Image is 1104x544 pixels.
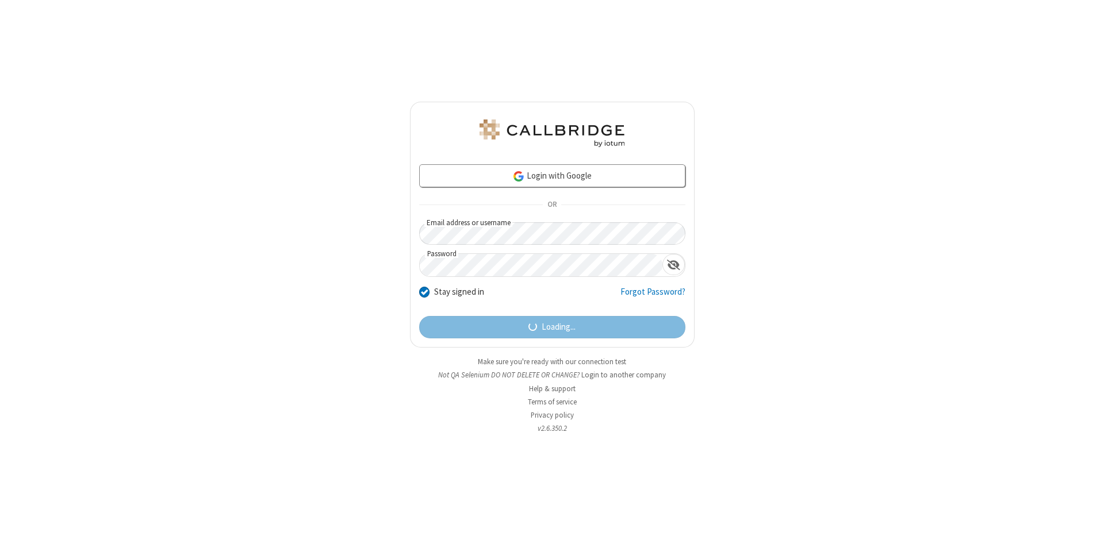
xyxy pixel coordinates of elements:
li: v2.6.350.2 [410,423,695,434]
img: QA Selenium DO NOT DELETE OR CHANGE [477,119,627,147]
a: Help & support [529,384,576,393]
span: Loading... [542,321,576,334]
a: Privacy policy [531,410,574,420]
button: Login to another company [581,369,666,380]
input: Password [420,254,662,276]
label: Stay signed in [434,285,484,299]
img: google-icon.png [512,170,525,183]
span: OR [543,197,561,213]
a: Login with Google [419,164,685,187]
button: Loading... [419,316,685,339]
a: Terms of service [528,397,577,407]
div: Show password [662,254,685,275]
a: Make sure you're ready with our connection test [478,357,626,366]
input: Email address or username [419,222,685,245]
a: Forgot Password? [620,285,685,307]
iframe: Chat [1075,514,1095,536]
li: Not QA Selenium DO NOT DELETE OR CHANGE? [410,369,695,380]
